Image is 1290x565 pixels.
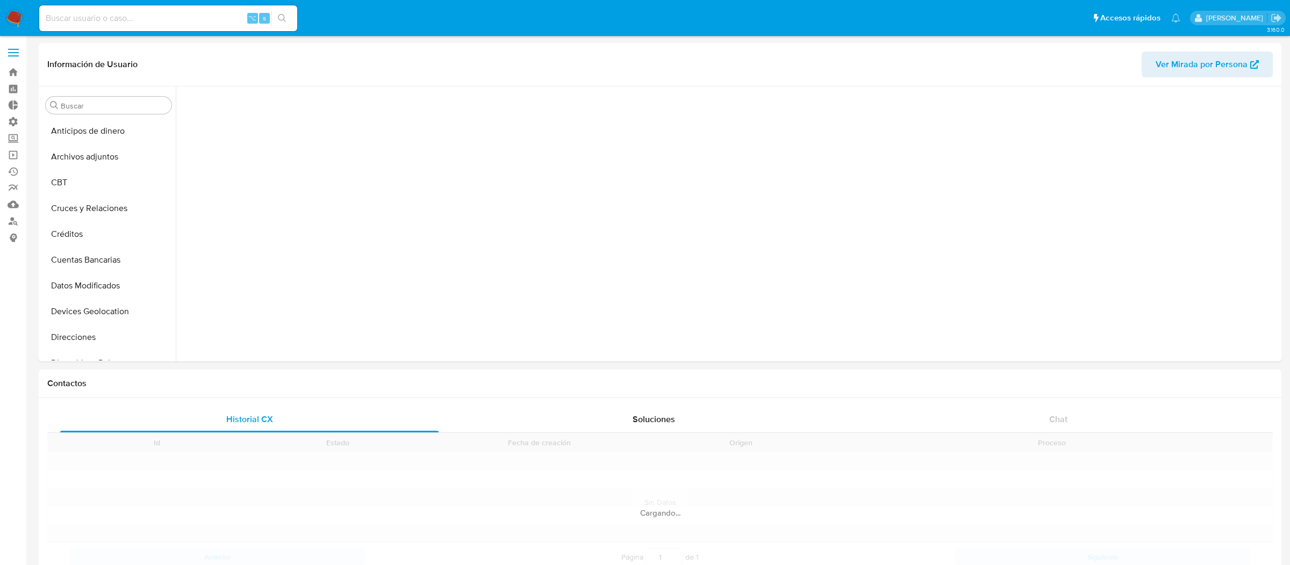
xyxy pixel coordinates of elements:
[1156,52,1248,77] span: Ver Mirada por Persona
[61,101,167,111] input: Buscar
[226,413,273,425] span: Historial CX
[248,13,256,23] span: ⌥
[41,350,176,376] button: Dispositivos Point
[1171,13,1180,23] a: Notificaciones
[47,59,138,70] h1: Información de Usuario
[1206,13,1267,23] p: eric.malcangi@mercadolibre.com
[41,247,176,273] button: Cuentas Bancarias
[41,195,176,221] button: Cruces y Relaciones
[263,13,266,23] span: s
[47,378,1273,389] h1: Contactos
[1049,413,1067,425] span: Chat
[41,144,176,170] button: Archivos adjuntos
[41,170,176,195] button: CBT
[41,118,176,144] button: Anticipos de dinero
[1100,12,1160,24] span: Accesos rápidos
[1271,12,1282,24] a: Salir
[1142,52,1273,77] button: Ver Mirada por Persona
[633,413,675,425] span: Soluciones
[47,508,1273,518] div: Cargando...
[50,101,59,110] button: Buscar
[41,299,176,324] button: Devices Geolocation
[39,11,297,25] input: Buscar usuario o caso...
[271,11,293,26] button: search-icon
[41,324,176,350] button: Direcciones
[41,221,176,247] button: Créditos
[41,273,176,299] button: Datos Modificados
